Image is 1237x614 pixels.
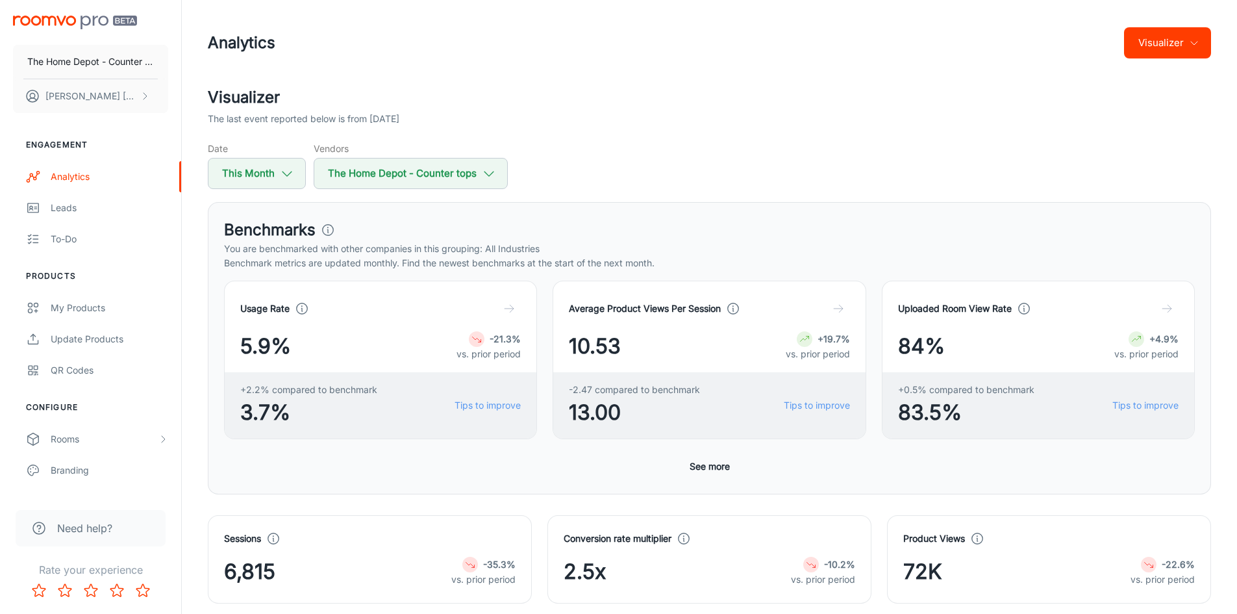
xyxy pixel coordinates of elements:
[51,432,158,446] div: Rooms
[51,463,168,478] div: Branding
[208,31,275,55] h1: Analytics
[52,578,78,604] button: Rate 2 star
[1131,572,1195,587] p: vs. prior period
[483,559,516,570] strong: -35.3%
[27,55,154,69] p: The Home Depot - Counter tops
[240,397,377,428] span: 3.7%
[224,256,1195,270] p: Benchmark metrics are updated monthly. Find the newest benchmarks at the start of the next month.
[13,45,168,79] button: The Home Depot - Counter tops
[903,556,942,587] span: 72K
[224,242,1195,256] p: You are benchmarked with other companies in this grouping: All Industries
[314,158,508,189] button: The Home Depot - Counter tops
[240,301,290,316] h4: Usage Rate
[490,333,521,344] strong: -21.3%
[57,520,112,536] span: Need help?
[898,397,1034,428] span: 83.5%
[78,578,104,604] button: Rate 3 star
[1149,333,1179,344] strong: +4.9%
[784,398,850,413] a: Tips to improve
[1114,347,1179,361] p: vs. prior period
[903,531,965,546] h4: Product Views
[208,158,306,189] button: This Month
[130,578,156,604] button: Rate 5 star
[569,397,700,428] span: 13.00
[26,578,52,604] button: Rate 1 star
[10,562,171,578] p: Rate your experience
[13,16,137,29] img: Roomvo PRO Beta
[208,142,306,155] h5: Date
[564,556,606,587] span: 2.5x
[791,572,855,587] p: vs. prior period
[224,556,275,587] span: 6,815
[824,559,855,570] strong: -10.2%
[456,347,521,361] p: vs. prior period
[224,531,261,546] h4: Sessions
[1124,27,1211,58] button: Visualizer
[13,79,168,113] button: [PERSON_NAME] [PERSON_NAME]
[1112,398,1179,413] a: Tips to improve
[51,301,168,315] div: My Products
[51,494,168,509] div: Texts
[569,331,621,362] span: 10.53
[898,383,1034,397] span: +0.5% compared to benchmark
[51,170,168,184] div: Analytics
[1162,559,1195,570] strong: -22.6%
[240,331,291,362] span: 5.9%
[898,301,1012,316] h4: Uploaded Room View Rate
[786,347,850,361] p: vs. prior period
[224,218,316,242] h3: Benchmarks
[51,232,168,246] div: To-do
[240,383,377,397] span: +2.2% compared to benchmark
[208,112,399,126] p: The last event reported below is from [DATE]
[51,201,168,215] div: Leads
[314,142,508,155] h5: Vendors
[51,332,168,346] div: Update Products
[455,398,521,413] a: Tips to improve
[569,301,721,316] h4: Average Product Views Per Session
[51,363,168,377] div: QR Codes
[451,572,516,587] p: vs. prior period
[569,383,700,397] span: -2.47 compared to benchmark
[898,331,945,362] span: 84%
[104,578,130,604] button: Rate 4 star
[564,531,671,546] h4: Conversion rate multiplier
[684,455,735,478] button: See more
[208,86,1211,109] h2: Visualizer
[818,333,850,344] strong: +19.7%
[45,89,137,103] p: [PERSON_NAME] [PERSON_NAME]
